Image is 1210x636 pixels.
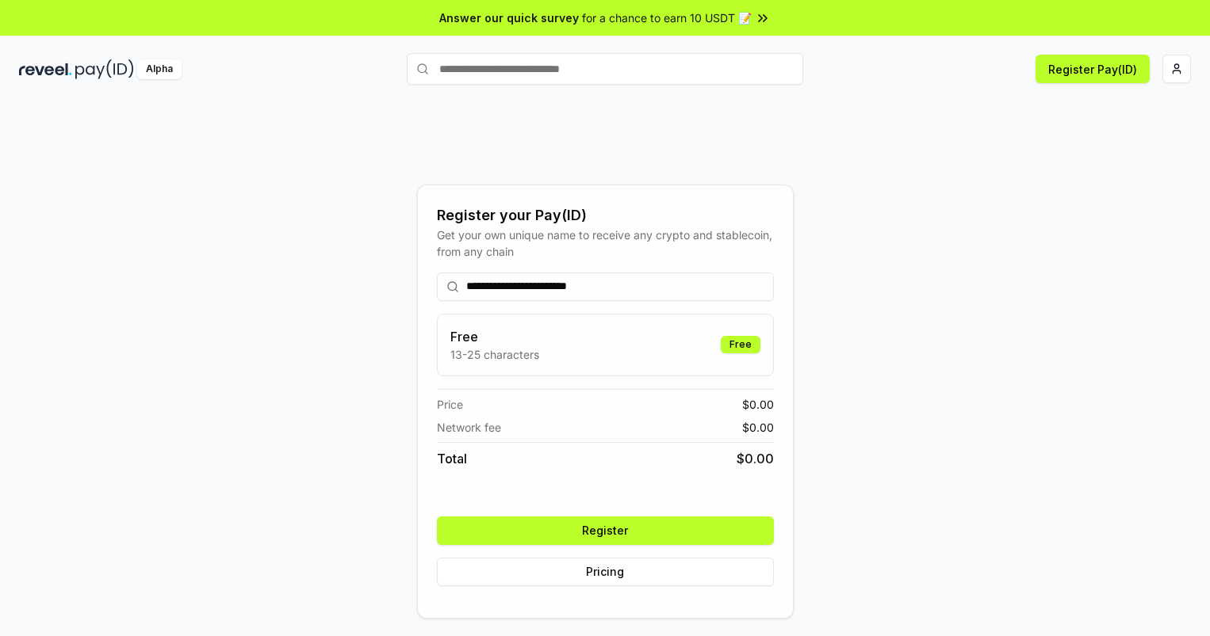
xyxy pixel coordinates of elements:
[742,419,774,436] span: $ 0.00
[1036,55,1150,83] button: Register Pay(ID)
[437,419,501,436] span: Network fee
[721,336,760,353] div: Free
[737,449,774,468] span: $ 0.00
[19,59,72,79] img: reveel_dark
[437,449,467,468] span: Total
[439,10,579,26] span: Answer our quick survey
[437,396,463,413] span: Price
[437,227,774,260] div: Get your own unique name to receive any crypto and stablecoin, from any chain
[437,204,774,227] div: Register your Pay(ID)
[437,558,774,586] button: Pricing
[450,346,539,363] p: 13-25 characters
[582,10,752,26] span: for a chance to earn 10 USDT 📝
[450,327,539,346] h3: Free
[75,59,134,79] img: pay_id
[742,396,774,413] span: $ 0.00
[437,516,774,545] button: Register
[137,59,182,79] div: Alpha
